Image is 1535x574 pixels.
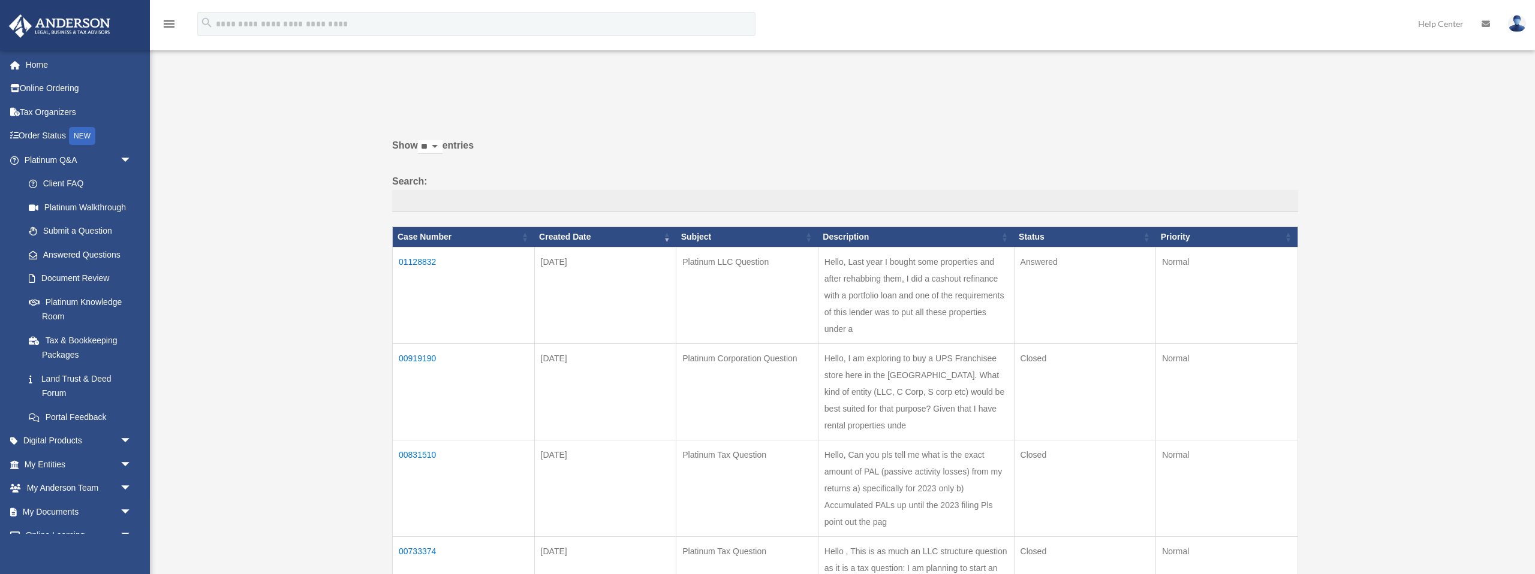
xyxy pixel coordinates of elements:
a: Answered Questions [17,243,138,267]
a: menu [162,21,176,31]
a: Platinum Knowledge Room [17,290,144,328]
th: Created Date: activate to sort column ascending [534,227,676,247]
label: Search: [392,173,1298,213]
a: Home [8,53,150,77]
a: My Anderson Teamarrow_drop_down [8,476,150,500]
a: Online Learningarrow_drop_down [8,524,150,548]
i: search [200,16,213,29]
th: Description: activate to sort column ascending [818,227,1014,247]
span: arrow_drop_down [120,524,144,548]
a: Platinum Walkthrough [17,195,144,219]
td: Platinum LLC Question [676,247,818,344]
td: Closed [1014,344,1156,440]
td: Platinum Tax Question [676,440,818,537]
a: Digital Productsarrow_drop_down [8,429,150,453]
label: Show entries [392,137,1298,166]
span: arrow_drop_down [120,429,144,454]
a: Submit a Question [17,219,144,243]
img: User Pic [1508,15,1526,32]
span: arrow_drop_down [120,476,144,501]
td: [DATE] [534,440,676,537]
td: Answered [1014,247,1156,344]
td: Hello, I am exploring to buy a UPS Franchisee store here in the [GEOGRAPHIC_DATA]. What kind of e... [818,344,1014,440]
a: Order StatusNEW [8,124,150,149]
a: Tax Organizers [8,100,150,124]
a: Tax & Bookkeeping Packages [17,328,144,367]
a: Client FAQ [17,172,144,196]
td: Hello, Last year I bought some properties and after rehabbing them, I did a cashout refinance wit... [818,247,1014,344]
a: Platinum Q&Aarrow_drop_down [8,148,144,172]
a: Land Trust & Deed Forum [17,367,144,405]
th: Priority: activate to sort column ascending [1156,227,1298,247]
td: Normal [1156,344,1298,440]
td: Normal [1156,247,1298,344]
td: 01128832 [393,247,535,344]
span: arrow_drop_down [120,500,144,524]
span: arrow_drop_down [120,148,144,173]
td: 00919190 [393,344,535,440]
a: Document Review [17,267,144,291]
th: Status: activate to sort column ascending [1014,227,1156,247]
select: Showentries [418,140,443,154]
i: menu [162,17,176,31]
td: [DATE] [534,344,676,440]
div: NEW [69,127,95,145]
td: [DATE] [534,247,676,344]
a: Online Ordering [8,77,150,101]
th: Subject: activate to sort column ascending [676,227,818,247]
td: Closed [1014,440,1156,537]
span: arrow_drop_down [120,452,144,477]
td: Normal [1156,440,1298,537]
a: My Entitiesarrow_drop_down [8,452,150,476]
td: 00831510 [393,440,535,537]
th: Case Number: activate to sort column ascending [393,227,535,247]
img: Anderson Advisors Platinum Portal [5,14,114,38]
td: Hello, Can you pls tell me what is the exact amount of PAL (passive activity losses) from my retu... [818,440,1014,537]
a: My Documentsarrow_drop_down [8,500,150,524]
td: Platinum Corporation Question [676,344,818,440]
a: Portal Feedback [17,405,144,429]
input: Search: [392,190,1298,213]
